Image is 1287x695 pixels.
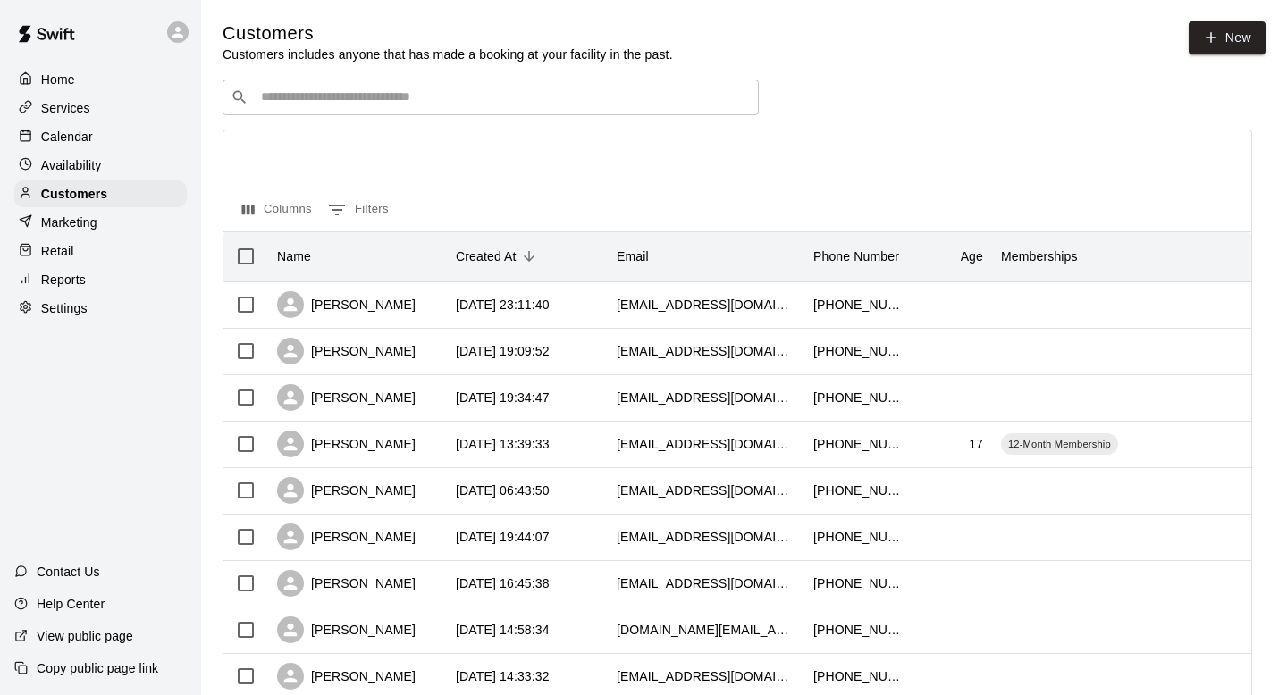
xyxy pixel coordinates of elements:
[14,66,187,93] a: Home
[617,296,795,314] div: ashleyhoover-22@outlook.com
[447,231,608,281] div: Created At
[456,435,550,453] div: 2025-08-16 13:39:33
[1001,231,1078,281] div: Memberships
[223,80,759,115] div: Search customers by name or email
[804,231,912,281] div: Phone Number
[14,295,187,322] a: Settings
[969,435,983,453] div: 17
[813,481,903,499] div: +15732968658
[14,95,187,121] a: Services
[617,481,795,499] div: vturner639@gmail.com
[813,574,903,592] div: +15733031406
[41,185,107,203] p: Customers
[456,667,550,685] div: 2025-08-15 14:33:32
[277,338,416,364] div: [PERSON_NAME]
[41,99,90,117] p: Services
[617,435,795,453] div: bhscoachhenke@gmail.com
[456,528,550,546] div: 2025-08-15 19:44:07
[456,342,550,360] div: 2025-08-18 19:09:52
[456,389,550,406] div: 2025-08-17 19:34:47
[41,128,93,146] p: Calendar
[617,574,795,592] div: brookeberkey@gmail.com
[277,384,416,411] div: [PERSON_NAME]
[456,296,550,314] div: 2025-08-18 23:11:40
[41,156,102,174] p: Availability
[14,238,187,264] a: Retail
[608,231,804,281] div: Email
[277,431,416,457] div: [PERSON_NAME]
[41,271,86,289] p: Reports
[813,296,903,314] div: +15735444358
[14,209,187,236] a: Marketing
[813,667,903,685] div: +15737216635
[277,291,416,318] div: [PERSON_NAME]
[277,616,416,643] div: [PERSON_NAME]
[14,152,187,179] a: Availability
[517,244,542,269] button: Sort
[617,621,795,639] div: bryce.a.bond@gmail.com
[813,231,899,281] div: Phone Number
[1001,433,1118,455] div: 12-Month Membership
[277,477,416,504] div: [PERSON_NAME]
[617,231,649,281] div: Email
[456,231,517,281] div: Created At
[41,299,88,317] p: Settings
[813,389,903,406] div: +15732288926
[238,196,316,224] button: Select columns
[456,574,550,592] div: 2025-08-15 16:45:38
[41,242,74,260] p: Retail
[223,21,673,46] h5: Customers
[456,481,550,499] div: 2025-08-16 06:43:50
[617,667,795,685] div: heatherrisenhoover@hotmail.com
[1001,437,1118,451] span: 12-Month Membership
[992,231,1260,281] div: Memberships
[277,231,311,281] div: Name
[277,570,416,597] div: [PERSON_NAME]
[1189,21,1266,54] a: New
[14,266,187,293] a: Reports
[14,123,187,150] a: Calendar
[813,342,903,360] div: +15732162297
[41,214,97,231] p: Marketing
[223,46,673,63] p: Customers includes anyone that has made a booking at your facility in the past.
[912,231,992,281] div: Age
[813,435,903,453] div: +15739829177
[813,528,903,546] div: +14172245497
[456,621,550,639] div: 2025-08-15 14:58:34
[37,659,158,677] p: Copy public page link
[617,528,795,546] div: dave5497@hotmail.com
[37,563,100,581] p: Contact Us
[617,389,795,406] div: bkekec22@yahoo.com
[37,595,105,613] p: Help Center
[268,231,447,281] div: Name
[961,231,983,281] div: Age
[813,621,903,639] div: +15739993332
[277,523,416,550] div: [PERSON_NAME]
[41,71,75,88] p: Home
[617,342,795,360] div: krantzre@gmail.com
[14,180,187,207] a: Customers
[277,663,416,690] div: [PERSON_NAME]
[37,627,133,645] p: View public page
[324,196,393,224] button: Show filters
